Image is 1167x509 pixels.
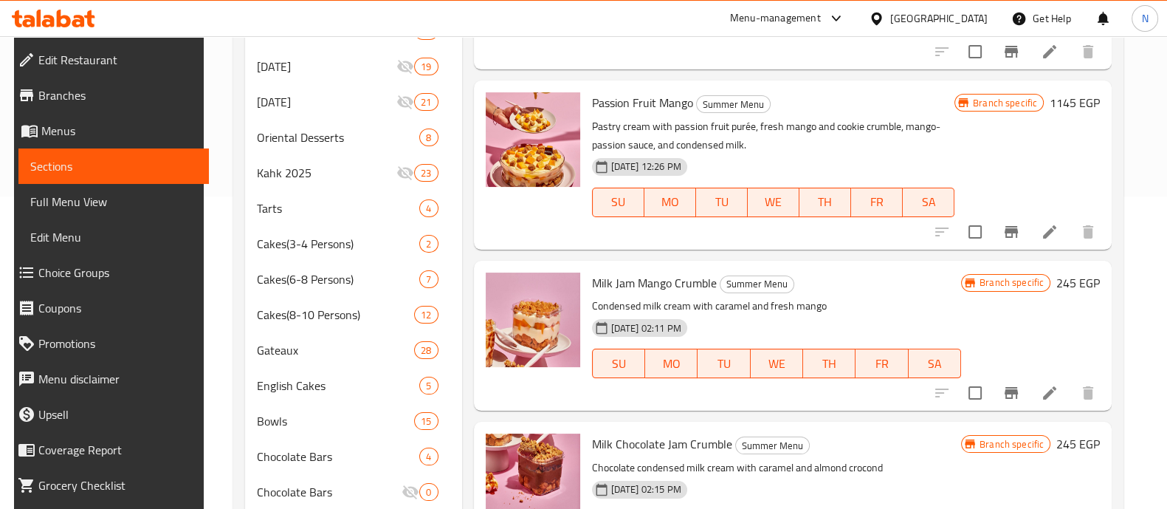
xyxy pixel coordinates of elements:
div: English Cakes5 [245,368,462,403]
button: MO [645,349,698,378]
span: Chocolate Bars [257,483,402,501]
span: Kahk 2025 [257,164,396,182]
div: English Cakes [257,377,419,394]
button: FR [856,349,908,378]
div: Cakes(3-4 Persons)2 [245,226,462,262]
a: Choice Groups [6,255,209,290]
svg: Inactive section [396,164,414,182]
button: SA [903,188,954,217]
div: Kahk 202523 [245,155,462,191]
div: Gateaux28 [245,332,462,368]
a: Grocery Checklist [6,468,209,503]
span: Menu disclaimer [38,370,197,388]
span: 0 [420,485,437,499]
button: SU [592,188,644,217]
span: SA [909,191,949,213]
button: SA [909,349,961,378]
span: 4 [420,202,437,216]
span: Select to update [960,216,991,247]
span: TU [702,191,742,213]
span: Branches [38,86,197,104]
span: [DATE] 02:11 PM [605,321,687,335]
button: Branch-specific-item [994,375,1029,411]
span: TH [809,353,850,375]
span: N [1141,10,1148,27]
span: 21 [415,95,437,109]
div: Tarts4 [245,191,462,226]
img: Passion Fruit Mango [486,92,580,187]
div: Cakes(6-8 Persons)7 [245,262,462,297]
span: 5 [420,379,437,393]
div: items [414,306,438,324]
span: [DATE] [257,58,396,75]
span: 8 [420,131,437,145]
div: Ramadan 2025 [257,58,396,75]
a: Edit menu item [1041,223,1058,241]
svg: Inactive section [402,483,419,501]
p: Chocolate condensed milk cream with caramel and almond crocond [592,459,961,477]
a: Edit menu item [1041,384,1058,402]
span: MO [651,353,692,375]
span: Tarts [257,199,419,217]
span: Full Menu View [30,193,197,211]
div: Summer Menu [696,95,771,113]
button: delete [1070,34,1106,69]
a: Full Menu View [18,184,209,219]
span: Summer Menu [736,437,809,454]
div: items [419,235,438,253]
span: Menus [41,122,197,140]
span: 4 [420,450,437,464]
span: [DATE] [257,93,396,111]
span: Cakes(8-10 Persons) [257,306,414,324]
span: SA [915,353,955,375]
div: [GEOGRAPHIC_DATA] [890,10,988,27]
a: Coverage Report [6,432,209,468]
div: items [419,199,438,217]
div: Oriental Desserts8 [245,120,462,155]
div: items [419,448,438,465]
span: Milk Chocolate Jam Crumble [592,433,732,455]
span: Oriental Desserts [257,129,419,146]
span: Sections [30,157,197,175]
span: Promotions [38,335,197,352]
div: [DATE]21 [245,84,462,120]
div: Cakes(8-10 Persons)12 [245,297,462,332]
div: Menu-management [730,10,821,27]
span: Cakes(3-4 Persons) [257,235,419,253]
span: [DATE] 02:15 PM [605,482,687,496]
span: Summer Menu [697,96,770,113]
div: items [419,483,438,501]
a: Edit menu item [1041,43,1058,61]
span: Grocery Checklist [38,476,197,494]
span: Passion Fruit Mango [592,92,693,114]
button: Branch-specific-item [994,214,1029,250]
span: SU [599,353,639,375]
div: Bowls15 [245,403,462,439]
span: Branch specific [967,96,1043,110]
button: delete [1070,375,1106,411]
span: Bowls [257,412,414,430]
span: Choice Groups [38,264,197,281]
p: Pastry cream with passion fruit purée, fresh mango and cookie crumble, mango-passion sauce, and c... [592,117,954,154]
span: Branch specific [974,437,1050,451]
svg: Inactive section [396,58,414,75]
a: Edit Restaurant [6,42,209,78]
span: TU [703,353,744,375]
h6: 245 EGP [1056,434,1100,454]
span: 23 [415,166,437,180]
span: Milk Jam Mango Crumble [592,272,717,294]
div: items [419,270,438,288]
a: Branches [6,78,209,113]
button: FR [851,188,903,217]
button: SU [592,349,645,378]
button: TH [799,188,851,217]
span: WE [757,353,797,375]
span: Edit Restaurant [38,51,197,69]
div: items [419,129,438,146]
span: Cakes(6-8 Persons) [257,270,419,288]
